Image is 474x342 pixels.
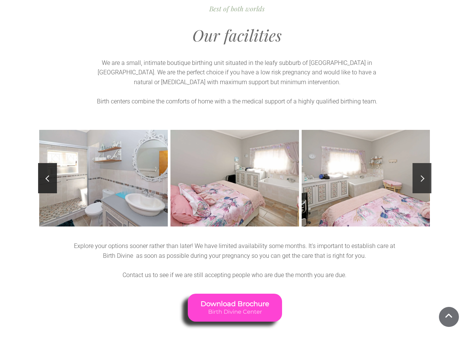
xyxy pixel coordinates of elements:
p: Contact us to see if we are still accepting people who are due the month you are due. [67,270,402,280]
span: Download Brochure [200,300,269,308]
p: We are a small, intimate boutique birthing unit situated in the leafy subburb of [GEOGRAPHIC_DATA... [92,58,382,87]
p: Explore your options sooner rather than later! We have limited availability some months. It's imp... [67,241,402,260]
a: Download Brochure Birth Divine Center [187,294,282,322]
span: Best of both worlds [209,4,265,13]
p: Birth centers combine the comforts of home with a the medical support of a highly qualified birth... [92,97,382,106]
span: Birth Divine Center [200,308,269,315]
a: Scroll To Top [439,307,459,327]
h2: Our facilities [30,27,445,43]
